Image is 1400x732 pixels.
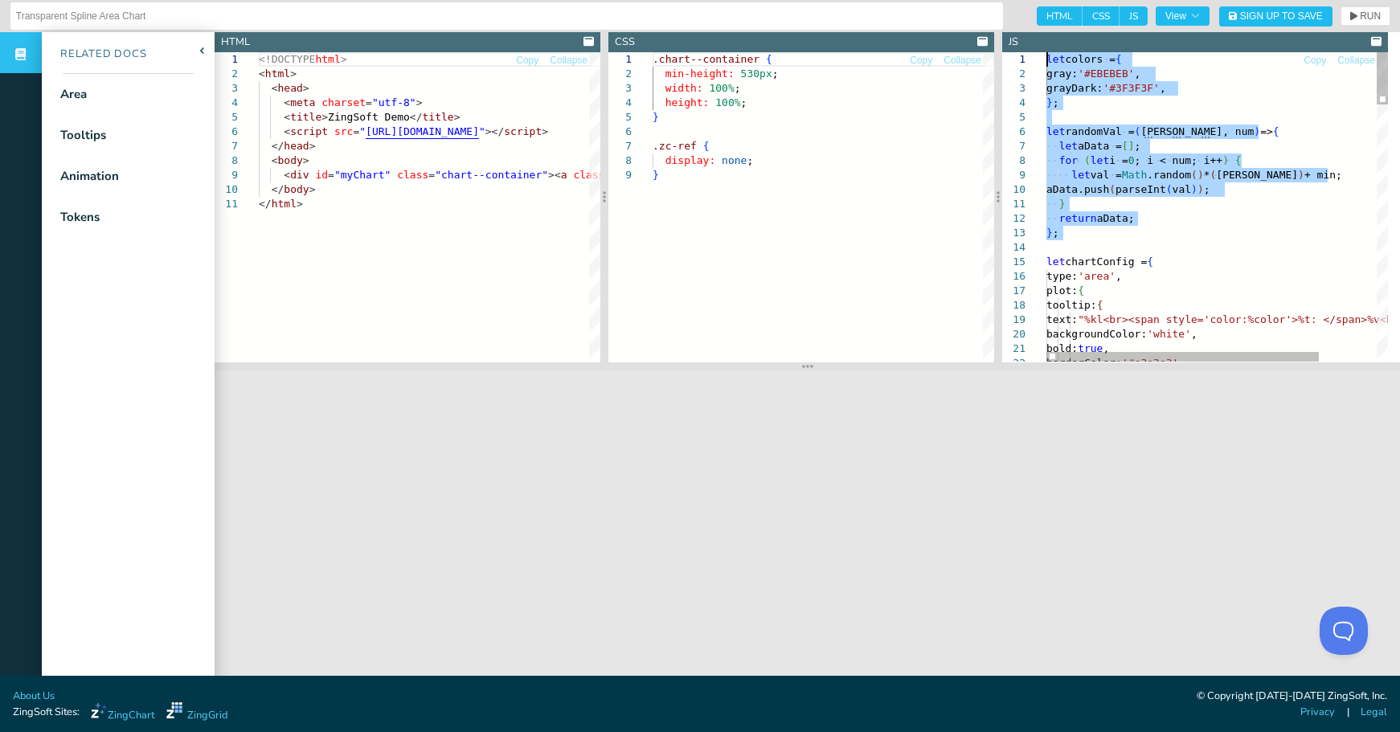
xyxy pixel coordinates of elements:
span: .random [1147,169,1191,181]
span: width: [665,82,703,94]
div: Related Docs [42,47,147,63]
div: Animation [60,167,119,186]
span: ; [772,67,779,80]
button: Collapse [1337,53,1376,68]
span: { [1115,53,1122,65]
span: [PERSON_NAME], num [1140,125,1254,137]
span: RUN [1360,11,1381,21]
span: html [272,198,297,210]
span: .zc-ref [653,140,697,152]
span: .chart--container [653,53,759,65]
div: 2 [1002,67,1025,81]
span: head [284,140,309,152]
div: 11 [1002,197,1025,211]
span: < [284,169,290,181]
span: ( [1109,183,1115,195]
span: let [1046,256,1065,268]
span: { [1078,284,1084,296]
span: let [1059,140,1078,152]
span: 0 [1128,154,1135,166]
span: ZingSoft Demo [328,111,410,123]
a: About Us [13,689,55,704]
span: > [416,96,423,108]
div: 7 [215,139,238,153]
div: 15 [1002,255,1025,269]
span: ; [1053,96,1059,108]
span: none [722,154,747,166]
span: ) [1191,183,1197,195]
span: ( [1084,154,1091,166]
span: , [1191,328,1197,340]
span: > [290,67,297,80]
span: min-height: [665,67,735,80]
div: 7 [608,139,632,153]
span: HTML [1037,6,1083,26]
div: 5 [1002,110,1025,125]
span: ( [1135,125,1141,137]
span: ; [741,96,747,108]
div: 1 [215,52,238,67]
span: </ [272,140,285,152]
span: < [272,82,278,94]
span: "myChart" [334,169,391,181]
div: 19 [1002,313,1025,327]
span: Collapse [550,55,587,65]
span: src [334,125,353,137]
iframe: Your browser does not support iframes. [215,370,1400,693]
div: Tokens [60,208,100,227]
span: ) [1222,154,1229,166]
div: 4 [608,96,632,110]
span: } [653,169,659,181]
span: grayDark: [1046,82,1103,94]
div: 16 [1002,269,1025,284]
span: '#EBEBEB' [1078,67,1134,80]
span: > [321,111,328,123]
span: 'white' [1147,328,1191,340]
span: = [353,125,359,137]
span: } [1059,198,1066,210]
div: 6 [215,125,238,139]
div: Tooltips [60,126,106,145]
div: CSS [615,35,635,50]
span: < [272,154,278,166]
span: | [1347,705,1349,720]
span: randomVal = [1065,125,1134,137]
div: 4 [215,96,238,110]
span: < [259,67,265,80]
span: 100% [709,82,734,94]
span: > [297,198,303,210]
span: Collapse [1337,55,1375,65]
span: </ [410,111,423,123]
span: id [315,169,328,181]
span: let [1071,169,1090,181]
span: "utf-8" [372,96,416,108]
span: [URL][DOMAIN_NAME] [366,125,479,137]
span: class [573,169,604,181]
span: < [284,96,290,108]
div: 17 [1002,284,1025,298]
span: " [479,125,485,137]
span: { [703,140,710,152]
span: <!DOCTYPE [259,53,315,65]
span: , [1160,82,1166,94]
button: Collapse [943,53,982,68]
span: 'area' [1078,270,1115,282]
div: © Copyright [DATE]-[DATE] ZingSoft, Inc. [1197,689,1387,705]
span: 530px [741,67,772,80]
div: 2 [608,67,632,81]
span: ; [1053,227,1059,239]
div: checkbox-group [1037,6,1148,26]
span: Math [1122,169,1147,181]
div: 8 [215,153,238,168]
span: ZingSoft Sites: [13,705,80,720]
span: = [428,169,435,181]
span: { [1273,125,1279,137]
span: type: [1046,270,1078,282]
span: + min; [1304,169,1342,181]
span: => [1260,125,1273,137]
span: "%kl<br><span style='color:%color'>%t: </span>%v<b [1078,313,1392,325]
span: 100% [715,96,740,108]
span: Copy [1304,55,1326,65]
div: 18 [1002,298,1025,313]
div: 7 [1002,139,1025,153]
